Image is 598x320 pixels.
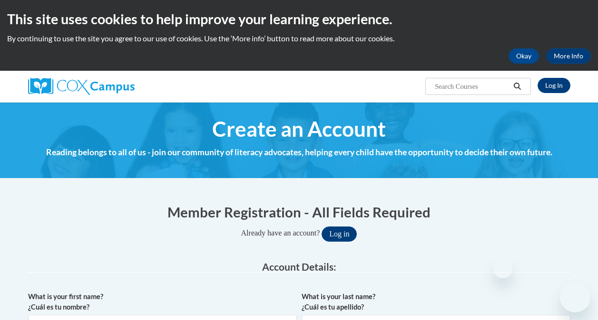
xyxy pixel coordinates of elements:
[493,259,512,278] iframe: Close message
[262,261,336,273] span: Account Details:
[510,81,524,92] button: Search
[28,146,570,159] h4: Reading belongs to all of us - join our community of literacy advocates, helping every child have...
[538,78,570,93] a: Log In
[212,116,386,141] span: Create an Account
[28,78,135,95] img: Cox Campus
[322,226,357,242] button: Log in
[509,48,539,64] button: Okay
[7,33,591,44] p: By continuing to use the site you agree to our use of cookies. Use the ‘More info’ button to read...
[434,81,510,92] input: Search Courses
[28,292,297,312] label: What is your first name? ¿Cuál es tu nombre?
[546,48,591,64] a: More Info
[7,9,591,28] h2: This site uses cookies to help improve your learning experience.
[28,202,570,222] h1: Member Registration - All Fields Required
[302,292,570,312] label: What is your last name? ¿Cuál es tu apellido?
[241,229,320,237] span: Already have an account?
[560,282,590,312] iframe: Button to launch messaging window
